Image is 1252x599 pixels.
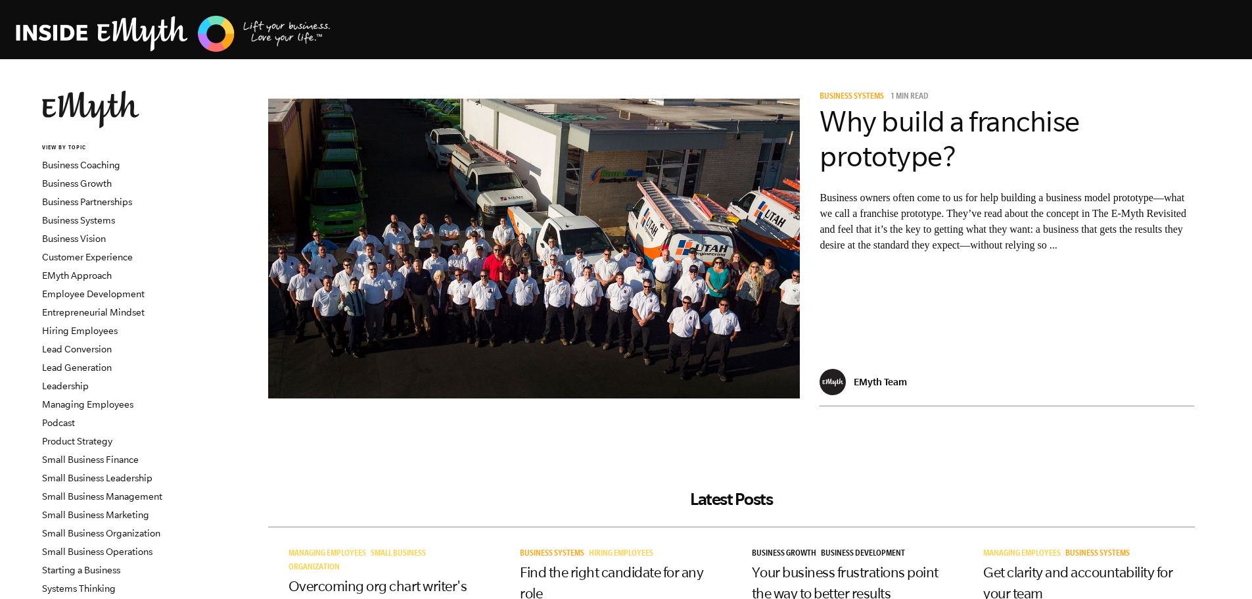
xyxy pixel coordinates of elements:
[589,550,653,559] span: Hiring Employees
[820,190,1194,253] p: Business owners often come to us for help building a business model prototype—what we call a fran...
[42,91,139,128] img: EMyth
[42,160,120,170] a: Business Coaching
[891,93,929,102] p: 1 min read
[42,565,120,575] a: Starting a Business
[520,550,589,559] a: Business Systems
[42,215,115,226] a: Business Systems
[42,289,145,299] a: Employee Development
[42,583,116,594] a: Systems Thinking
[589,550,658,559] a: Hiring Employees
[42,473,152,483] a: Small Business Leadership
[752,550,816,559] span: Business Growth
[42,381,89,391] a: Leadership
[42,454,139,465] a: Small Business Finance
[752,550,821,559] a: Business Growth
[42,436,112,446] a: Product Strategy
[42,197,132,207] a: Business Partnerships
[289,550,426,573] a: Small Business Organization
[268,99,800,398] img: business model prototype
[820,105,1080,172] a: Why build a franchise prototype?
[820,93,884,102] span: Business Systems
[1065,550,1130,559] span: Business Systems
[854,376,907,387] p: EMyth Team
[821,550,910,559] a: Business Development
[821,550,905,559] span: Business Development
[289,550,371,559] a: Managing Employees
[268,489,1195,509] h2: Latest Posts
[42,144,200,153] h6: VIEW BY TOPIC
[42,252,133,262] a: Customer Experience
[1065,550,1134,559] a: Business Systems
[42,178,112,189] a: Business Growth
[983,550,1061,559] span: Managing Employees
[42,270,112,281] a: EMyth Approach
[289,550,366,559] span: Managing Employees
[520,550,584,559] span: Business Systems
[42,362,112,373] a: Lead Generation
[42,233,106,244] a: Business Vision
[42,546,152,557] a: Small Business Operations
[820,93,889,102] a: Business Systems
[16,14,331,54] img: EMyth Business Coaching
[42,510,149,520] a: Small Business Marketing
[42,344,112,354] a: Lead Conversion
[983,550,1065,559] a: Managing Employees
[42,307,145,318] a: Entrepreneurial Mindset
[42,325,118,336] a: Hiring Employees
[820,369,846,395] img: EMyth Team - EMyth
[42,399,133,410] a: Managing Employees
[42,528,160,539] a: Small Business Organization
[42,418,75,428] a: Podcast
[42,491,162,502] a: Small Business Management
